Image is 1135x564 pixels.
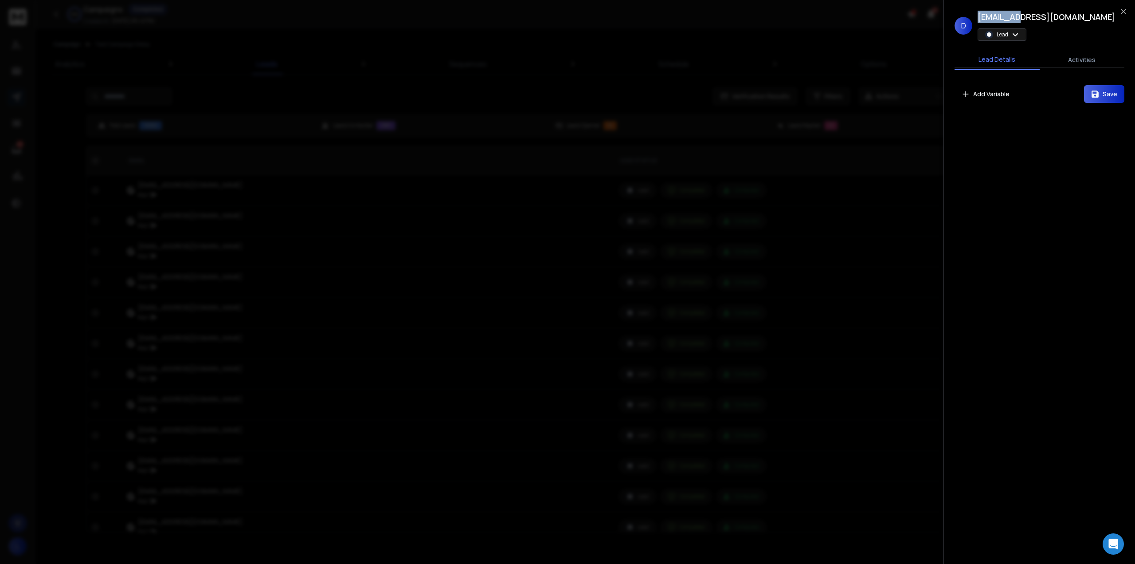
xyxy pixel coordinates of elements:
button: Lead Details [955,50,1040,70]
span: D [955,17,972,35]
h1: [EMAIL_ADDRESS][DOMAIN_NAME] [978,11,1115,23]
button: Add Variable [955,85,1017,103]
button: Activities [1040,50,1125,70]
div: Open Intercom Messenger [1103,533,1124,555]
p: Lead [997,31,1008,38]
button: Save [1084,85,1124,103]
